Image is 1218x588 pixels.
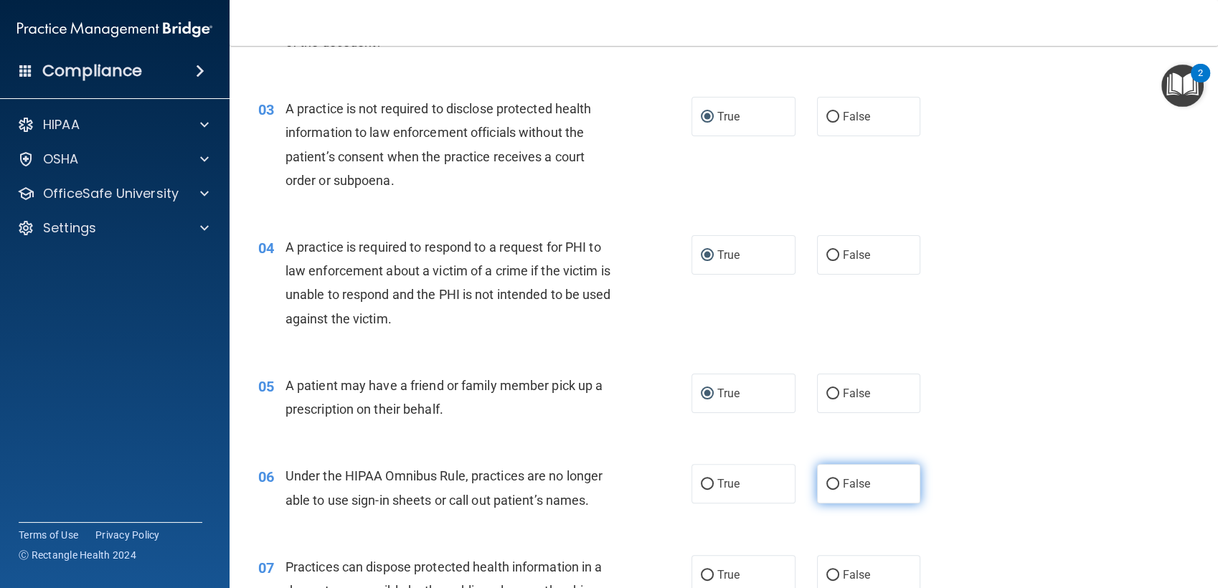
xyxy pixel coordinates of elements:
button: Open Resource Center, 2 new notifications [1161,65,1204,107]
input: True [701,112,714,123]
h4: Compliance [42,61,142,81]
input: True [701,570,714,581]
span: True [717,248,740,262]
span: A practice is required to respond to a request for PHI to law enforcement about a victim of a cri... [285,240,611,326]
div: 2 [1198,73,1203,92]
p: HIPAA [43,116,80,133]
span: True [717,110,740,123]
span: A practice is not required to disclose protected health information to law enforcement officials ... [285,101,592,188]
span: True [717,568,740,582]
span: Under the HIPAA Omnibus Rule, practices are no longer able to use sign-in sheets or call out pati... [285,468,603,507]
p: OfficeSafe University [43,185,179,202]
a: Privacy Policy [95,528,160,542]
span: False [843,248,871,262]
span: 04 [258,240,274,257]
input: True [701,389,714,399]
span: 07 [258,559,274,577]
p: OSHA [43,151,79,168]
span: A patient may have a friend or family member pick up a prescription on their behalf. [285,378,603,417]
input: False [826,250,839,261]
span: False [843,568,871,582]
span: False [843,387,871,400]
input: False [826,570,839,581]
span: True [717,387,740,400]
input: False [826,389,839,399]
input: False [826,112,839,123]
span: Ⓒ Rectangle Health 2024 [19,548,136,562]
span: 03 [258,101,274,118]
span: 06 [258,468,274,485]
input: True [701,250,714,261]
input: False [826,479,839,490]
a: Terms of Use [19,528,78,542]
p: Settings [43,219,96,237]
a: Settings [17,219,209,237]
span: False [843,110,871,123]
input: True [701,479,714,490]
a: HIPAA [17,116,209,133]
span: 05 [258,378,274,395]
span: True [717,477,740,490]
a: OSHA [17,151,209,168]
img: PMB logo [17,15,212,44]
a: OfficeSafe University [17,185,209,202]
span: False [843,477,871,490]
